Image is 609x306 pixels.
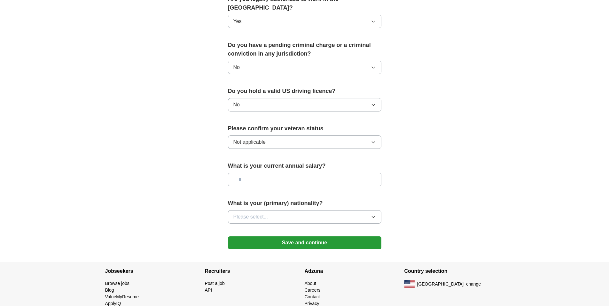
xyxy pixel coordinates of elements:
[228,87,381,96] label: Do you hold a valid US driving licence?
[233,138,266,146] span: Not applicable
[305,287,321,293] a: Careers
[233,64,240,71] span: No
[228,61,381,74] button: No
[233,213,268,221] span: Please select...
[228,124,381,133] label: Please confirm your veteran status
[228,199,381,208] label: What is your (primary) nationality?
[404,280,415,288] img: US flag
[404,262,504,280] h4: Country selection
[205,287,212,293] a: API
[228,162,381,170] label: What is your current annual salary?
[105,301,121,306] a: ApplyIQ
[466,281,481,287] button: change
[228,98,381,111] button: No
[305,301,319,306] a: Privacy
[228,210,381,224] button: Please select...
[417,281,464,287] span: [GEOGRAPHIC_DATA]
[105,294,139,299] a: ValueMyResume
[228,41,381,58] label: Do you have a pending criminal charge or a criminal conviction in any jurisdiction?
[305,294,320,299] a: Contact
[228,15,381,28] button: Yes
[228,236,381,249] button: Save and continue
[205,281,225,286] a: Post a job
[233,18,242,25] span: Yes
[105,281,129,286] a: Browse jobs
[233,101,240,109] span: No
[228,135,381,149] button: Not applicable
[105,287,114,293] a: Blog
[305,281,316,286] a: About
